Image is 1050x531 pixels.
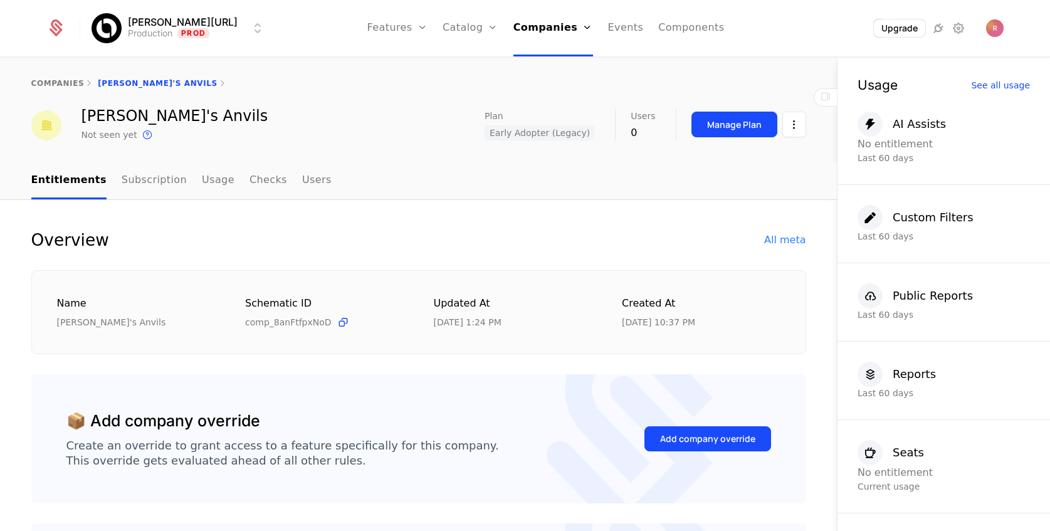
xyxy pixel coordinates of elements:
div: Last 60 days [858,308,1030,321]
button: Open user button [986,19,1004,37]
button: Select environment [95,14,265,42]
div: 📦 Add company override [66,409,260,433]
div: 5/17/25, 10:37 PM [622,316,695,329]
img: Billy.ai [92,13,122,43]
a: Checks [249,162,287,199]
button: Seats [858,440,924,465]
a: Integrations [931,21,946,36]
a: Settings [951,21,966,36]
span: Early Adopter (Legacy) [485,125,595,140]
span: Users [631,112,655,120]
span: comp_8anFtfpxNoD [245,316,332,329]
div: See all usage [971,81,1030,90]
button: Manage Plan [691,112,777,137]
span: No entitlement [858,466,933,478]
img: Amber's Anvils [31,110,61,140]
a: Usage [202,162,234,199]
div: All meta [764,233,806,248]
div: Manage Plan [707,118,762,131]
a: companies [31,79,85,88]
span: Plan [485,112,503,120]
div: Not seen yet [81,129,137,141]
div: Add company override [660,433,755,445]
nav: Main [31,162,806,199]
div: Production [128,27,172,39]
button: AI Assists [858,112,946,137]
button: Upgrade [874,19,925,37]
div: Usage [858,78,898,92]
div: 0 [631,125,655,140]
div: Reports [893,365,936,383]
ul: Choose Sub Page [31,162,332,199]
button: Add company override [644,426,771,451]
button: Reports [858,362,936,387]
button: Custom Filters [858,205,974,230]
div: Updated at [434,296,592,312]
button: Public Reports [858,283,973,308]
button: Select action [782,112,806,137]
div: Name [57,296,216,312]
span: No entitlement [858,138,933,150]
div: Last 60 days [858,230,1030,243]
div: Last 60 days [858,152,1030,164]
div: Last 60 days [858,387,1030,399]
div: Custom Filters [893,209,974,226]
div: Created at [622,296,780,312]
div: [PERSON_NAME]'s Anvils [81,108,268,124]
a: Users [302,162,332,199]
img: Ryan [986,19,1004,37]
div: Seats [893,444,924,461]
div: Current usage [858,480,1030,493]
div: Overview [31,230,109,250]
div: 7/11/25, 1:24 PM [434,316,501,329]
span: Prod [177,28,209,38]
a: Entitlements [31,162,107,199]
div: Create an override to grant access to a feature specifically for this company. This override gets... [66,438,499,468]
a: Subscription [122,162,187,199]
div: Public Reports [893,287,973,305]
div: [PERSON_NAME]'s Anvils [57,316,216,329]
div: Schematic ID [245,296,404,311]
span: [PERSON_NAME][URL] [128,17,238,27]
div: AI Assists [893,115,946,133]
